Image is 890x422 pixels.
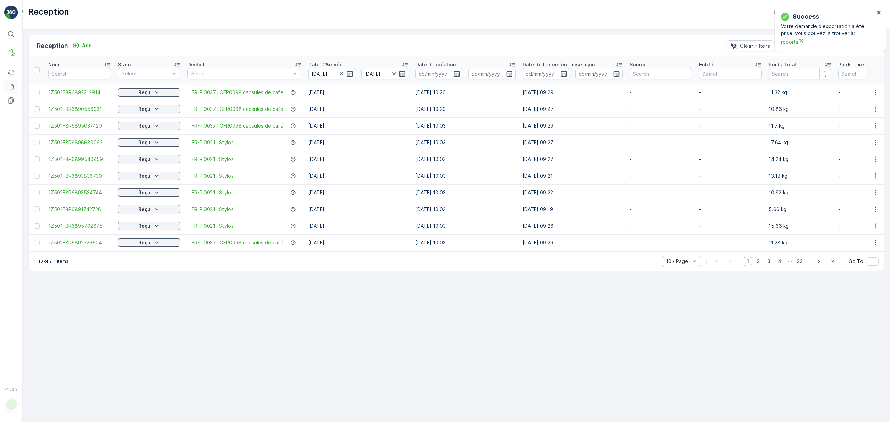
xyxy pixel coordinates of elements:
a: FR-PI0037 I CFR0098 capsules de café [192,106,283,113]
a: 1Z501F8R6895702675 [48,222,111,229]
button: Clear Filters [726,40,774,51]
p: - [699,206,762,213]
td: [DATE] 09:29 [519,117,626,134]
a: 1Z501F8R6899540459 [48,156,111,163]
p: Reçu [138,122,151,129]
a: 1Z501F8R6893836730 [48,172,111,179]
div: Toggle Row Selected [34,223,40,229]
p: Reçu [138,222,151,229]
a: FR-PI0021 I Stylos [192,206,234,213]
span: 1Z501F8R6893534744 [48,189,111,196]
input: Search [48,68,111,79]
input: Search [630,68,692,79]
p: - [572,70,574,78]
p: Reçu [138,206,151,213]
p: 17.64 kg [769,139,831,146]
a: FR-PI0021 I Stylos [192,156,234,163]
p: Reception [37,41,68,51]
p: - [630,239,692,246]
p: - [699,89,762,96]
p: 11.28 kg [769,239,831,246]
td: [DATE] 10:03 [412,117,519,134]
div: Toggle Row Selected [34,140,40,145]
p: 14.24 kg [769,156,831,163]
span: FR-PI0021 I Stylos [192,222,234,229]
td: [DATE] 09:27 [519,134,626,151]
p: Reception [28,6,69,17]
p: Nom [48,61,59,68]
button: Add [70,41,95,50]
p: Date D'Arrivée [308,61,343,68]
td: [DATE] [305,201,412,218]
p: Reçu [138,172,151,179]
a: 1Z501F8R6890556931 [48,106,111,113]
p: - [699,189,762,196]
span: 3 [764,257,774,266]
p: Date de la dernière mise a jour [523,61,597,68]
a: 1Z501F8R6896680063 [48,139,111,146]
button: Reçu [118,88,180,97]
p: Source [630,61,647,68]
p: Déchet [187,61,205,68]
a: FR-PI0037 I CFR0098 capsules de café [192,239,283,246]
p: Clear Filters [740,42,770,49]
span: 22 [793,257,806,266]
p: 11.32 kg [769,89,831,96]
button: Reçu [118,238,180,247]
p: - [699,122,762,129]
a: reports [781,38,875,46]
td: [DATE] [305,101,412,117]
td: [DATE] [305,134,412,151]
td: [DATE] [305,151,412,168]
td: [DATE] [305,117,412,134]
td: [DATE] 09:29 [519,234,626,251]
p: - [357,70,360,78]
p: Reçu [138,189,151,196]
div: Toggle Row Selected [34,106,40,112]
input: dd/mm/yyyy [415,68,463,79]
div: Toggle Row Selected [34,173,40,179]
td: [DATE] 10:03 [412,168,519,184]
button: Reçu [118,155,180,163]
span: 1Z501F8R6892326604 [48,239,111,246]
td: [DATE] 10:03 [412,218,519,234]
p: - [699,106,762,113]
td: [DATE] 10:03 [412,151,519,168]
input: dd/mm/yyyy [308,68,356,79]
td: [DATE] 09:21 [519,168,626,184]
a: FR-PI0021 I Stylos [192,172,234,179]
button: Reçu [118,205,180,213]
a: 1Z501F8R6892212914 [48,89,111,96]
p: ... [788,257,792,266]
p: Reçu [138,239,151,246]
input: dd/mm/yyyy [575,68,623,79]
p: Reçu [138,106,151,113]
p: 1-10 of 211 items [34,259,68,264]
a: FR-PI0037 I CFR0098 capsules de café [192,122,283,129]
td: [DATE] 10:03 [412,134,519,151]
p: - [630,189,692,196]
p: - [630,222,692,229]
div: Toggle Row Selected [34,240,40,245]
input: dd/mm/yyyy [468,68,516,79]
span: 1 [744,257,752,266]
td: [DATE] 10:03 [412,201,519,218]
p: Poids Total [769,61,796,68]
p: Reçu [138,139,151,146]
p: Statut [118,61,133,68]
p: - [630,172,692,179]
div: Toggle Row Selected [34,90,40,95]
td: [DATE] [305,168,412,184]
p: - [699,156,762,163]
p: 15.66 kg [769,222,831,229]
p: - [699,239,762,246]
